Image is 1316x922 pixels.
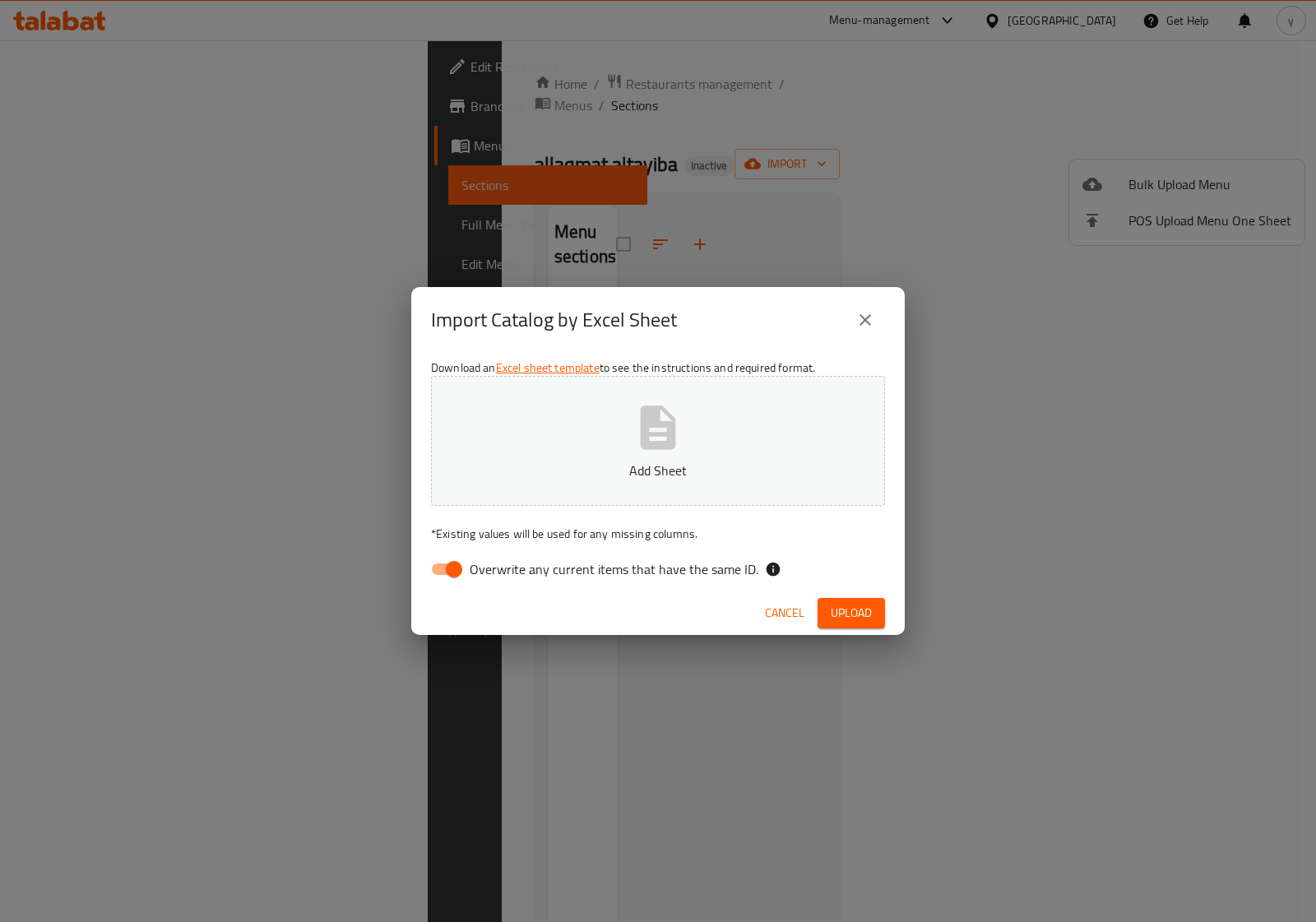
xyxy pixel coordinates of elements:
button: Add Sheet [431,376,885,506]
svg: If the overwrite option isn't selected, then the items that match an existing ID will be ignored ... [765,561,781,577]
span: Upload [831,603,872,623]
button: close [846,300,885,340]
span: Overwrite any current items that have the same ID. [470,559,758,579]
p: Add Sheet [456,461,860,480]
p: Existing values will be used for any missing columns. [431,526,885,542]
div: Download an to see the instructions and required format. [411,353,905,591]
button: Upload [818,598,885,628]
span: Cancel [765,603,804,623]
h2: Import Catalog by Excel Sheet [431,307,677,333]
a: Excel sheet template [496,357,600,378]
button: Cancel [758,598,811,628]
